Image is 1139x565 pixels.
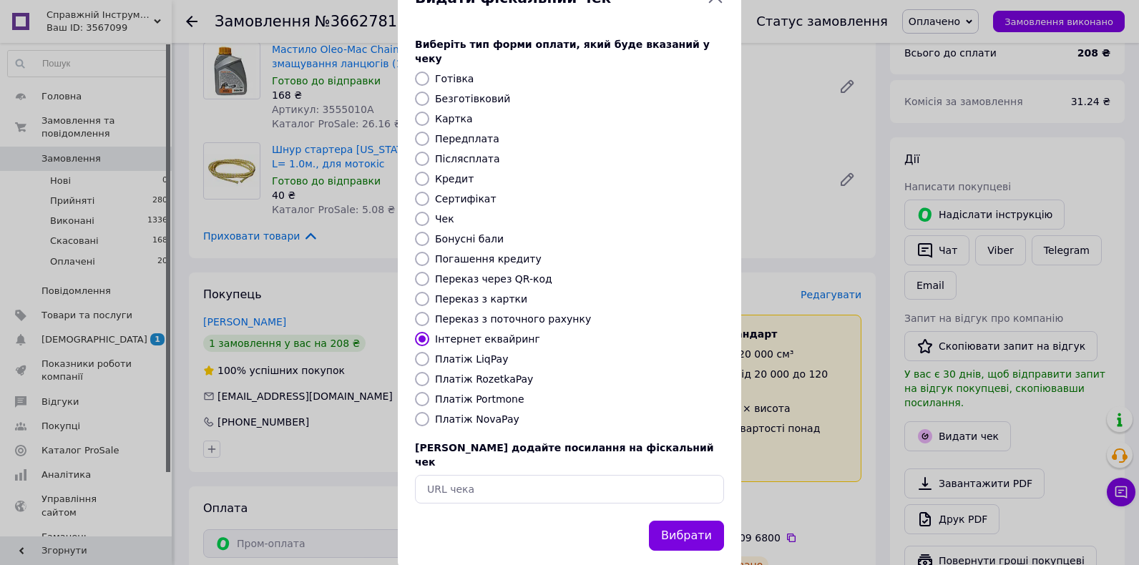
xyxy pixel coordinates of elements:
label: Передплата [435,133,499,144]
input: URL чека [415,475,724,503]
label: Переказ з картки [435,293,527,305]
label: Чек [435,213,454,225]
label: Платіж RozetkaPay [435,373,533,385]
label: Готівка [435,73,474,84]
label: Погашення кредиту [435,253,542,265]
label: Картка [435,113,473,124]
label: Платіж Portmone [435,393,524,405]
label: Післясплата [435,153,500,164]
label: Платіж LiqPay [435,353,508,365]
label: Безготівковий [435,93,510,104]
span: Виберіть тип форми оплати, який буде вказаний у чеку [415,39,710,64]
span: [PERSON_NAME] додайте посилання на фіскальний чек [415,442,714,468]
label: Інтернет еквайринг [435,333,540,345]
label: Сертифікат [435,193,497,205]
label: Переказ через QR-код [435,273,552,285]
label: Платіж NovaPay [435,413,519,425]
label: Переказ з поточного рахунку [435,313,591,325]
button: Вибрати [649,521,724,551]
label: Кредит [435,173,474,185]
label: Бонусні бали [435,233,504,245]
